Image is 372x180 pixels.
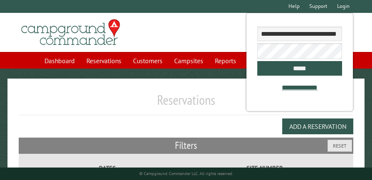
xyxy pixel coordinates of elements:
[19,138,354,153] h2: Filters
[282,118,353,134] button: Add a Reservation
[128,53,168,69] a: Customers
[243,53,275,69] a: Account
[187,163,342,173] label: Site Number
[19,16,123,49] img: Campground Commander
[139,171,233,176] small: © Campground Commander LLC. All rights reserved.
[39,53,80,69] a: Dashboard
[328,140,352,152] button: Reset
[210,53,241,69] a: Reports
[30,163,185,173] label: Dates
[19,92,354,115] h1: Reservations
[169,53,208,69] a: Campsites
[81,53,126,69] a: Reservations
